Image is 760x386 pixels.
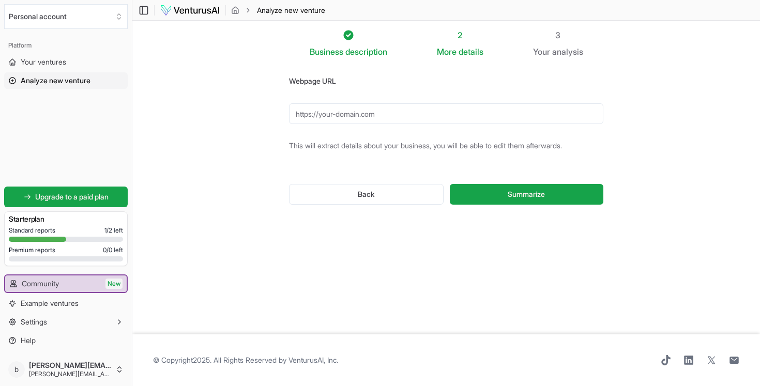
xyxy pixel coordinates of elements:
span: Analyze new venture [257,5,325,16]
a: CommunityNew [5,275,127,292]
span: Summarize [508,189,545,199]
span: details [459,47,483,57]
a: Help [4,332,128,349]
span: Help [21,335,36,346]
p: This will extract details about your business, you will be able to edit them afterwards. [289,141,603,151]
button: Summarize [450,184,603,205]
span: New [105,279,123,289]
nav: breadcrumb [231,5,325,16]
button: Settings [4,314,128,330]
span: analysis [552,47,583,57]
h3: Starter plan [9,214,123,224]
span: Settings [21,317,47,327]
button: Select an organization [4,4,128,29]
div: 3 [533,29,583,41]
span: 1 / 2 left [104,226,123,235]
a: Analyze new venture [4,72,128,89]
a: Example ventures [4,295,128,312]
span: description [345,47,387,57]
button: b[PERSON_NAME][EMAIL_ADDRESS][DOMAIN_NAME][PERSON_NAME][EMAIL_ADDRESS][DOMAIN_NAME] [4,357,128,382]
input: https://your-domain.com [289,103,603,124]
label: Webpage URL [289,76,336,85]
span: Example ventures [21,298,79,308]
span: Community [22,279,59,289]
div: 2 [437,29,483,41]
span: 0 / 0 left [103,246,123,254]
a: Upgrade to a paid plan [4,187,128,207]
div: Platform [4,37,128,54]
span: Your [533,45,550,58]
button: Back [289,184,444,205]
a: Your ventures [4,54,128,70]
span: Standard reports [9,226,55,235]
span: [PERSON_NAME][EMAIL_ADDRESS][DOMAIN_NAME] [29,361,111,370]
span: Premium reports [9,246,55,254]
span: Upgrade to a paid plan [35,192,109,202]
img: logo [160,4,220,17]
a: VenturusAI, Inc [288,356,337,364]
span: Your ventures [21,57,66,67]
span: Analyze new venture [21,75,90,86]
span: © Copyright 2025 . All Rights Reserved by . [153,355,338,365]
span: [PERSON_NAME][EMAIL_ADDRESS][DOMAIN_NAME] [29,370,111,378]
span: b [8,361,25,378]
span: More [437,45,457,58]
span: Business [310,45,343,58]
